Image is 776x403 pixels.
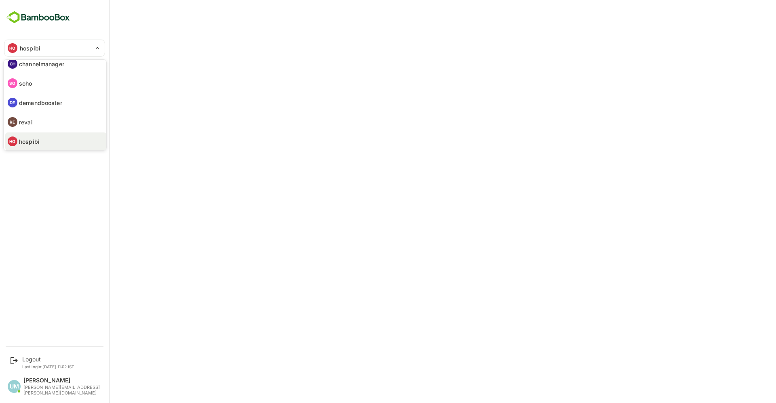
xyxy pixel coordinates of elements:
div: CH [8,59,17,69]
div: RE [8,117,17,127]
p: channelmanager [19,60,64,68]
div: DE [8,98,17,107]
div: HO [8,136,17,146]
p: revai [19,118,33,126]
p: demandbooster [19,99,62,107]
p: soho [19,79,32,88]
p: hospibi [19,137,40,146]
div: SO [8,78,17,88]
